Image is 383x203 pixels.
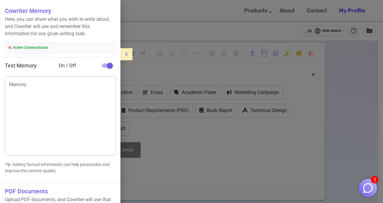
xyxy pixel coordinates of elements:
h6: Cowriter Memory [5,6,116,16]
span: 🧠 Active Context: 0 chars [8,45,113,51]
span: On / Off [59,62,98,69]
img: Close chat [362,182,374,194]
span: 1 [371,176,378,183]
h6: PDF Documents [5,186,116,196]
p: Tip: Adding factual information can help personalize and improve the content quality. [5,161,116,174]
span: Text Memory [5,62,37,69]
button: menu [120,48,132,60]
p: Here, you can share what you wish to write about, and Cowriter will use and remember this informa... [5,16,116,37]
